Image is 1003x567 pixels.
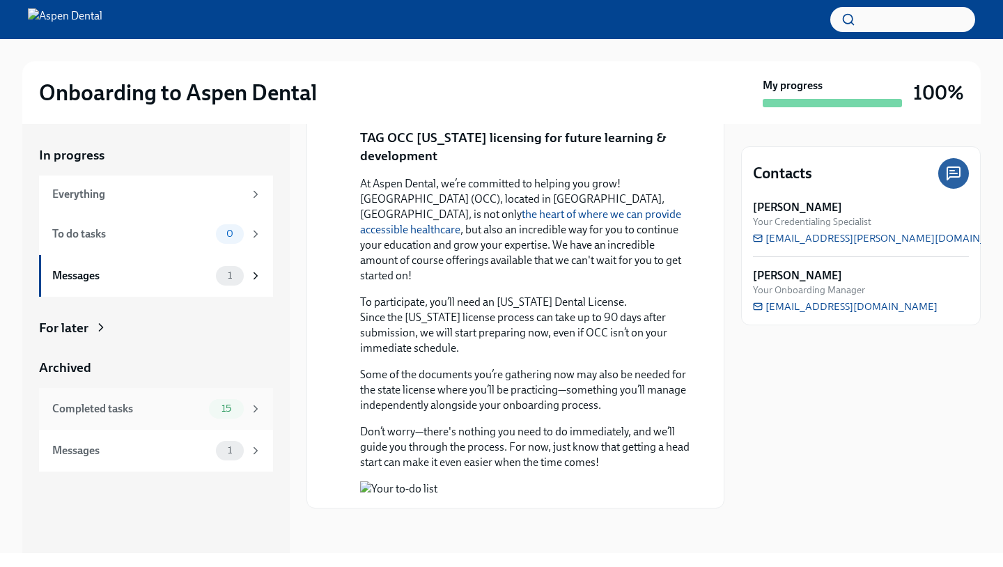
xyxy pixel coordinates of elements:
img: Aspen Dental [28,8,102,31]
a: To do tasks0 [39,213,273,255]
div: For later [39,319,88,337]
a: For later [39,319,273,337]
span: Your Onboarding Manager [753,283,865,297]
h2: Onboarding to Aspen Dental [39,79,317,107]
span: 1 [219,445,240,456]
span: 15 [213,403,240,414]
strong: [PERSON_NAME] [753,268,842,283]
div: Messages [52,268,210,283]
h4: Contacts [753,163,812,184]
a: Everything [39,176,273,213]
p: TAG OCC [US_STATE] licensing for future learning & development [360,129,690,164]
div: Completed tasks [52,401,203,417]
strong: My progress [763,78,823,93]
p: Don’t worry—there's nothing you need to do immediately, and we’ll guide you through the process. ... [360,424,690,470]
div: To do tasks [52,226,210,242]
span: 1 [219,270,240,281]
strong: [PERSON_NAME] [753,200,842,215]
div: Messages [52,443,210,458]
p: To participate, you’ll need an [US_STATE] Dental License. Since the [US_STATE] license process ca... [360,295,690,356]
p: Some of the documents you’re gathering now may also be needed for the state license where you’ll ... [360,367,690,413]
span: 0 [218,228,242,239]
a: Messages1 [39,430,273,472]
a: Messages1 [39,255,273,297]
a: [EMAIL_ADDRESS][DOMAIN_NAME] [753,300,938,313]
a: Archived [39,359,273,377]
div: Everything [52,187,244,202]
button: Zoom image [360,481,690,497]
a: In progress [39,146,273,164]
h3: 100% [913,80,964,105]
span: Your Credentialing Specialist [753,215,871,228]
a: Completed tasks15 [39,388,273,430]
a: the heart of where we can provide accessible healthcare [360,208,681,236]
p: At Aspen Dental, we’re committed to helping you grow! [GEOGRAPHIC_DATA] (OCC), located in [GEOGRA... [360,176,690,283]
